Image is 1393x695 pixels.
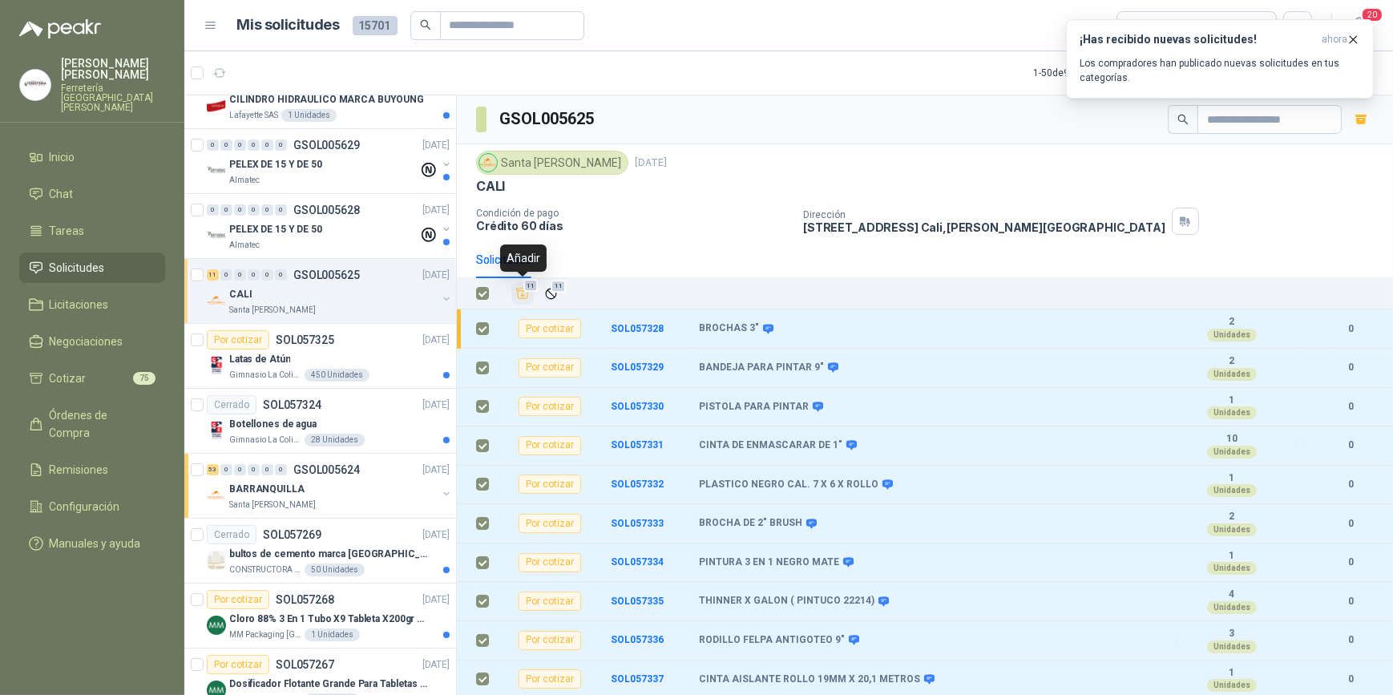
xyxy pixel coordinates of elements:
p: Latas de Atún [229,352,290,367]
div: 0 [248,139,260,151]
p: CILINDRO HIDRAULICO MARCA BUYOUNG [229,92,424,107]
b: SOL057336 [611,634,664,645]
a: SOL057329 [611,362,664,373]
div: 1 Unidades [305,628,360,641]
span: search [420,19,431,30]
p: SOL057325 [276,334,334,345]
b: 4 [1177,588,1287,601]
button: ¡Has recibido nuevas solicitudes!ahora Los compradores han publicado nuevas solicitudes en tus ca... [1066,19,1374,99]
p: [DATE] [422,463,450,478]
div: 0 [234,464,246,475]
a: Licitaciones [19,289,165,320]
a: SOL057333 [611,518,664,529]
a: SOL057328 [611,323,664,334]
div: 0 [275,464,287,475]
b: 0 [1329,672,1374,687]
span: Chat [50,185,74,203]
b: 1 [1177,550,1287,563]
a: SOL057334 [611,556,664,568]
span: 15701 [353,16,398,35]
b: 0 [1329,477,1374,492]
span: Remisiones [50,461,109,479]
p: Almatec [229,239,260,252]
p: SOL057269 [263,529,321,540]
span: Licitaciones [50,296,109,313]
img: Company Logo [20,70,50,100]
h3: ¡Has recibido nuevas solicitudes! [1080,33,1315,46]
a: CerradoSOL057324[DATE] Company LogoBotellones de aguaGimnasio La Colina28 Unidades [184,389,456,454]
a: Configuración [19,491,165,522]
p: GSOL005629 [293,139,360,151]
p: Dirección [803,209,1165,220]
div: Por cotizar [519,436,581,455]
div: Por cotizar [519,592,581,611]
button: Ignorar [540,283,562,305]
a: Manuales y ayuda [19,528,165,559]
p: [DATE] [422,268,450,283]
a: CerradoSOL057269[DATE] Company Logobultos de cemento marca [GEOGRAPHIC_DATA]- Entrega en [GEOGRAP... [184,519,456,584]
img: Company Logo [207,356,226,375]
p: [DATE] [422,592,450,608]
div: 0 [261,204,273,216]
span: Tareas [50,222,85,240]
div: 53 [207,464,219,475]
p: Ferretería [GEOGRAPHIC_DATA][PERSON_NAME] [61,83,165,112]
p: PELEX DE 15 Y DE 50 [229,157,322,172]
span: Solicitudes [50,259,105,277]
span: 11 [551,280,566,293]
div: Por cotizar [519,358,581,378]
div: Por cotizar [519,514,581,533]
p: Botellones de agua [229,417,317,432]
div: Unidades [1207,446,1257,459]
p: CALI [476,178,505,195]
div: 0 [248,464,260,475]
span: ahora [1322,33,1347,46]
img: Company Logo [207,226,226,245]
img: Company Logo [207,421,226,440]
p: PELEX DE 15 Y DE 50 [229,222,322,237]
div: 0 [234,204,246,216]
p: Cloro 88% 3 En 1 Tubo X9 Tableta X200gr Oxycl [229,612,429,627]
div: Unidades [1207,406,1257,419]
a: Cotizar75 [19,363,165,394]
b: SOL057335 [611,596,664,607]
span: Inicio [50,148,75,166]
b: 2 [1177,355,1287,368]
b: SOL057330 [611,401,664,412]
p: Gimnasio La Colina [229,369,301,382]
b: SOL057332 [611,479,664,490]
div: Por cotizar [519,475,581,494]
img: Company Logo [479,154,497,172]
div: 0 [207,139,219,151]
div: 0 [275,139,287,151]
div: Santa [PERSON_NAME] [476,151,628,175]
img: Company Logo [207,551,226,570]
div: Cerrado [207,395,256,414]
b: CINTA AISLANTE ROLLO 19MM X 20,1 METROS [699,673,920,686]
b: PINTURA 3 EN 1 NEGRO MATE [699,556,839,569]
p: Dosificador Flotante Grande Para Tabletas De Cloro Humboldt [229,677,429,692]
b: 1 [1177,394,1287,407]
span: 75 [133,372,155,385]
p: Crédito 60 días [476,219,790,232]
div: Unidades [1207,329,1257,341]
p: Santa [PERSON_NAME] [229,499,316,511]
a: Tareas [19,216,165,246]
div: 450 Unidades [305,369,369,382]
a: Por cotizarSOL057348[DATE] Company LogoCILINDRO HIDRAULICO MARCA BUYOUNGLafayette SAS1 Unidades [184,64,456,129]
b: SOL057331 [611,439,664,451]
div: 0 [248,269,260,281]
div: Por cotizar [519,319,581,338]
p: Gimnasio La Colina [229,434,301,446]
div: Solicitudes [476,251,531,269]
div: 0 [261,139,273,151]
button: Añadir [511,282,534,305]
p: [DATE] [422,527,450,543]
div: 0 [261,269,273,281]
div: Cerrado [207,525,256,544]
p: Los compradores han publicado nuevas solicitudes en tus categorías. [1080,56,1360,85]
div: 0 [248,204,260,216]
